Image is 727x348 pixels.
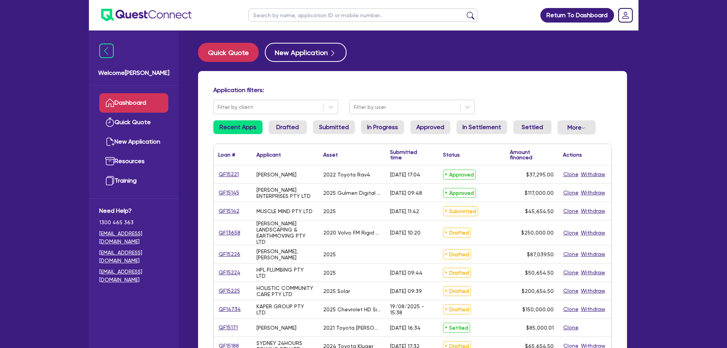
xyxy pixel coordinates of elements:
a: QF15142 [218,207,240,215]
div: [DATE] 10:20 [390,230,421,236]
span: $117,000.00 [525,190,554,196]
a: Recent Apps [213,120,263,134]
div: MUSCLE MIND PTY LTD [256,208,313,214]
div: 2025 Solar [323,288,350,294]
div: 2022 Toyota Rav4 [323,172,370,178]
span: Drafted [443,286,471,296]
button: Quick Quote [198,43,259,62]
div: Submitted time [390,149,427,160]
button: Withdraw [580,170,606,179]
button: New Application [265,43,347,62]
a: QF15171 [218,323,238,332]
span: $250,000.00 [521,230,554,236]
a: In Settlement [456,120,507,134]
div: [DATE] 17:04 [390,172,420,178]
span: $37,295.00 [526,172,554,178]
input: Search by name, application ID or mobile number... [248,8,477,22]
div: Amount financed [510,149,554,160]
div: 2020 Volvo FM Rigid Truck [323,230,381,236]
button: Withdraw [580,228,606,237]
div: 2025 [323,270,336,276]
img: quest-connect-logo-blue [101,9,192,21]
span: 1300 465 363 [99,219,168,227]
button: Withdraw [580,207,606,215]
a: New Application [99,132,168,152]
a: Return To Dashboard [540,8,614,23]
img: icon-menu-close [99,44,114,58]
span: $50,654.50 [525,270,554,276]
button: Clone [563,207,579,215]
img: resources [105,157,114,166]
a: Dashboard [99,93,168,113]
div: Asset [323,152,338,157]
div: 2021 Toyota [PERSON_NAME] [323,325,381,331]
span: $87,039.50 [527,251,554,257]
a: Quick Quote [198,43,265,62]
div: [PERSON_NAME], [PERSON_NAME] [256,248,314,261]
span: Approved [443,170,476,180]
button: Withdraw [580,268,606,277]
a: Resources [99,152,168,171]
div: Status [443,152,460,157]
a: Quick Quote [99,113,168,132]
a: [EMAIL_ADDRESS][DOMAIN_NAME] [99,249,168,265]
span: $200,654.50 [522,288,554,294]
a: [EMAIL_ADDRESS][DOMAIN_NAME] [99,268,168,284]
div: [DATE] 11:42 [390,208,419,214]
span: Submitted [443,206,478,216]
button: Withdraw [580,305,606,314]
span: Welcome [PERSON_NAME] [98,68,169,78]
div: HPL PLUMBING PTY LTD [256,267,314,279]
button: Withdraw [580,188,606,197]
span: $150,000.00 [522,306,554,312]
a: In Progress [361,120,404,134]
a: [EMAIL_ADDRESS][DOMAIN_NAME] [99,230,168,246]
a: QF15226 [218,250,241,259]
a: QF14734 [218,305,241,314]
div: [PERSON_NAME] ENTERPRISES PTY LTD [256,187,314,199]
a: QF15224 [218,268,241,277]
img: quick-quote [105,118,114,127]
h4: Application filters: [213,86,612,94]
div: 2025 Gulmen Digital CPM Cup Machine [323,190,381,196]
button: Clone [563,268,579,277]
div: 2025 [323,251,336,257]
div: Applicant [256,152,281,157]
button: Withdraw [580,286,606,295]
span: $45,654.50 [525,208,554,214]
a: Drafted [269,120,307,134]
button: Clone [563,286,579,295]
div: [DATE] 16:34 [390,325,421,331]
a: Approved [410,120,450,134]
span: Drafted [443,268,471,278]
div: [PERSON_NAME] LANDSCAPING & EARTHMOVING PTY LTD [256,220,314,245]
button: Clone [563,323,579,332]
button: Clone [563,170,579,179]
div: [PERSON_NAME] [256,172,297,178]
div: [PERSON_NAME] [256,325,297,331]
button: Withdraw [580,250,606,259]
a: Settled [513,120,551,134]
a: Submitted [313,120,355,134]
a: QF15225 [218,286,240,295]
a: Dropdown toggle [616,5,635,25]
a: QF15145 [218,188,240,197]
span: Drafted [443,228,471,238]
div: HOLISTIC COMMUNITY CARE PTY LTD [256,285,314,297]
span: Drafted [443,304,471,314]
span: Drafted [443,249,471,259]
div: 19/08/2025 - 15:38 [390,303,434,316]
button: Dropdown toggle [558,120,596,134]
div: Loan # [218,152,235,157]
button: Clone [563,250,579,259]
div: 2025 Chevrolet HD Silverado [323,306,381,312]
a: Training [99,171,168,191]
span: Settled [443,323,470,333]
span: Need Help? [99,206,168,215]
button: Clone [563,188,579,197]
img: new-application [105,137,114,146]
div: Actions [563,152,582,157]
img: training [105,176,114,185]
button: Clone [563,305,579,314]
